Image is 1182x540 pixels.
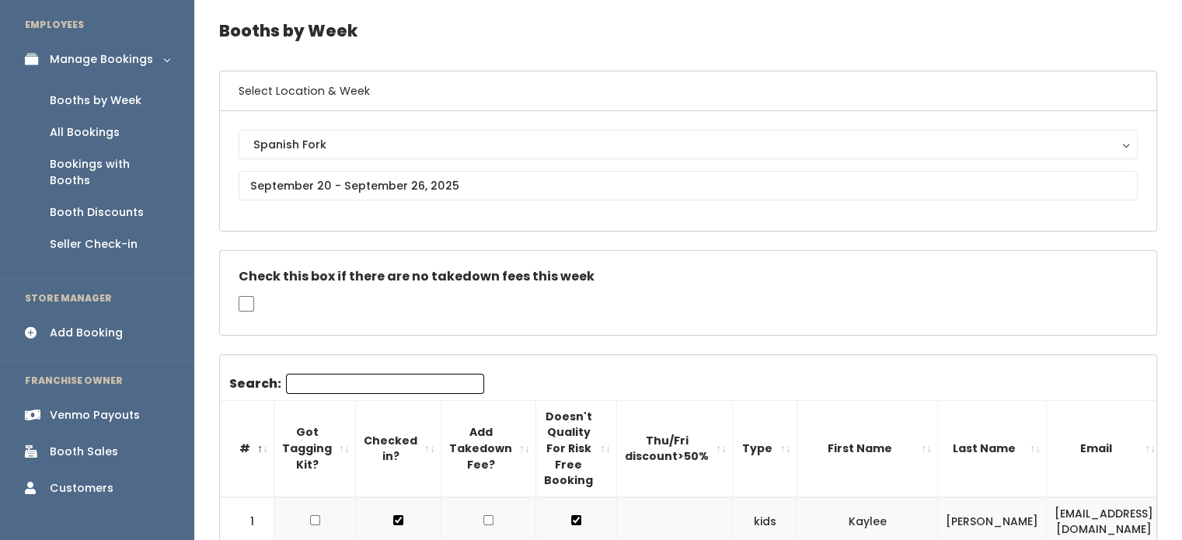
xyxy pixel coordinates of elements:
div: Add Booking [50,325,123,341]
th: Type: activate to sort column ascending [733,400,797,496]
th: First Name: activate to sort column ascending [797,400,938,496]
th: Thu/Fri discount&gt;50%: activate to sort column ascending [617,400,733,496]
h4: Booths by Week [219,9,1157,52]
div: Booth Discounts [50,204,144,221]
div: Customers [50,480,113,496]
label: Search: [229,374,484,394]
h5: Check this box if there are no takedown fees this week [239,270,1138,284]
button: Spanish Fork [239,130,1138,159]
div: Venmo Payouts [50,407,140,423]
th: Last Name: activate to sort column ascending [938,400,1047,496]
th: Doesn't Quality For Risk Free Booking : activate to sort column ascending [536,400,617,496]
div: Manage Bookings [50,51,153,68]
th: Got Tagging Kit?: activate to sort column ascending [274,400,356,496]
th: Checked in?: activate to sort column ascending [356,400,441,496]
div: Booth Sales [50,444,118,460]
div: Spanish Fork [253,136,1123,153]
th: #: activate to sort column descending [220,400,274,496]
div: Booths by Week [50,92,141,109]
input: Search: [286,374,484,394]
th: Email: activate to sort column ascending [1047,400,1162,496]
div: Seller Check-in [50,236,138,253]
input: September 20 - September 26, 2025 [239,171,1138,200]
h6: Select Location & Week [220,71,1156,111]
th: Add Takedown Fee?: activate to sort column ascending [441,400,536,496]
div: All Bookings [50,124,120,141]
div: Bookings with Booths [50,156,169,189]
